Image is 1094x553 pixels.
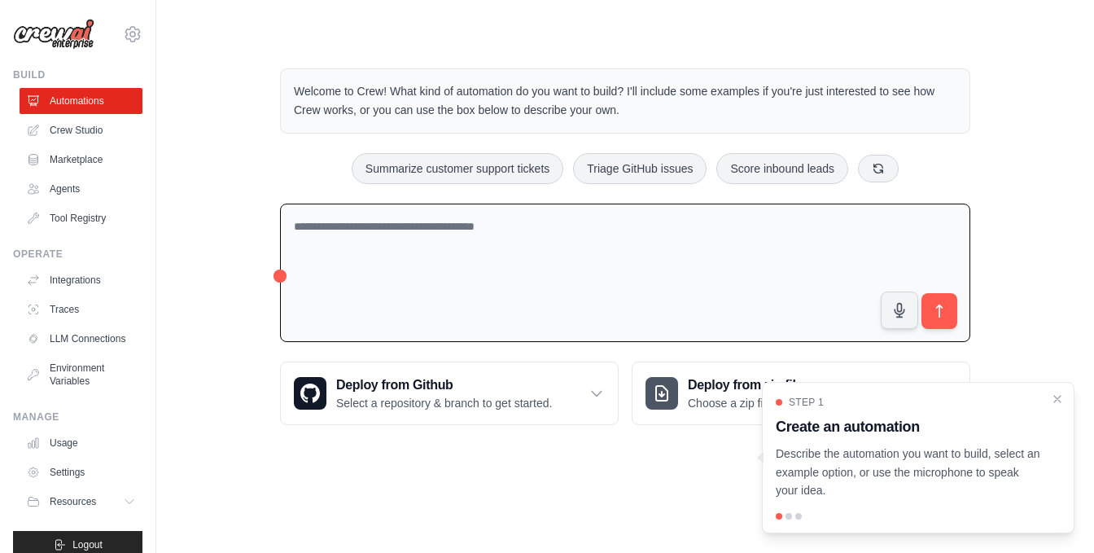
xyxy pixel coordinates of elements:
div: Build [13,68,142,81]
a: Agents [20,176,142,202]
a: Automations [20,88,142,114]
a: LLM Connections [20,326,142,352]
h3: Deploy from Github [336,375,552,395]
a: Environment Variables [20,355,142,394]
button: Close walkthrough [1051,393,1064,406]
p: Choose a zip file to upload. [688,395,825,411]
h3: Deploy from zip file [688,375,825,395]
span: Resources [50,495,96,508]
span: Logout [72,538,103,551]
p: Select a repository & branch to get started. [336,395,552,411]
p: Welcome to Crew! What kind of automation do you want to build? I'll include some examples if you'... [294,82,956,120]
button: Resources [20,489,142,515]
img: Logo [13,19,94,50]
a: Usage [20,430,142,456]
button: Triage GitHub issues [573,153,707,184]
a: Integrations [20,267,142,293]
h3: Create an automation [776,415,1041,438]
a: Tool Registry [20,205,142,231]
button: Score inbound leads [716,153,848,184]
div: Manage [13,410,142,424]
a: Marketplace [20,147,142,173]
p: Describe the automation you want to build, select an example option, or use the microphone to spe... [776,445,1041,500]
div: Operate [13,248,142,261]
button: Summarize customer support tickets [352,153,563,184]
a: Crew Studio [20,117,142,143]
a: Settings [20,459,142,485]
span: Step 1 [789,396,824,409]
a: Traces [20,296,142,323]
